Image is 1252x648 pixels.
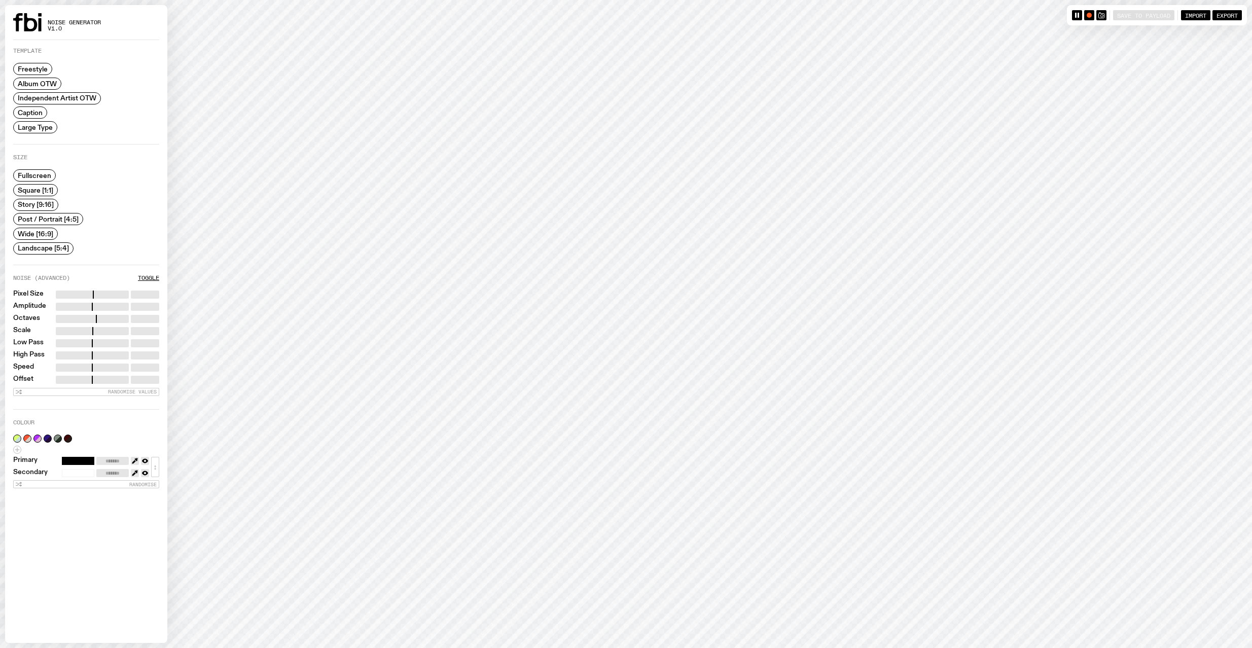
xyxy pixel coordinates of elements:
span: Export [1217,12,1238,18]
span: Randomise Values [108,389,157,394]
button: Randomise Values [13,388,159,396]
label: High Pass [13,351,45,359]
span: Save to Payload [1117,12,1170,18]
span: Independent Artist OTW [18,94,96,102]
button: Export [1212,10,1242,20]
button: ↕ [151,457,159,477]
span: Randomise [129,482,157,487]
label: Speed [13,364,34,372]
label: Colour [13,420,34,425]
label: Template [13,48,42,54]
span: Large Type [18,123,53,131]
label: Scale [13,327,31,335]
button: Import [1181,10,1210,20]
span: Import [1185,12,1206,18]
label: Octaves [13,315,40,323]
button: Toggle [138,275,159,281]
span: Landscape [5:4] [18,244,69,252]
span: v1.0 [48,26,101,31]
span: Square [1:1] [18,186,53,194]
button: Save to Payload [1113,10,1174,20]
span: Noise Generator [48,20,101,25]
span: Post / Portrait [4:5] [18,215,79,223]
label: Size [13,155,27,160]
span: Wide [16:9] [18,230,53,237]
span: Fullscreen [18,172,51,179]
label: Amplitude [13,303,46,311]
span: Caption [18,109,43,117]
label: Primary [13,457,38,465]
span: Freestyle [18,65,48,73]
label: Low Pass [13,339,44,347]
label: Noise (Advanced) [13,275,70,281]
span: Album OTW [18,80,57,87]
label: Pixel Size [13,291,44,299]
label: Secondary [13,469,48,477]
button: Randomise [13,480,159,488]
span: Story [9:16] [18,201,54,208]
label: Offset [13,376,33,384]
